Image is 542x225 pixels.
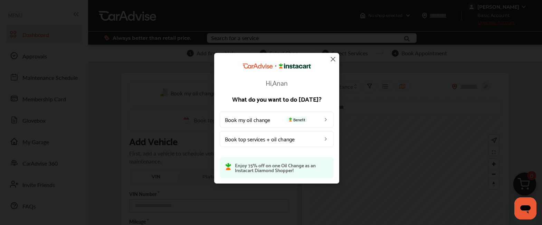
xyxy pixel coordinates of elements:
p: What do you want to do [DATE]? [220,95,334,102]
iframe: Button to launch messaging window [514,197,536,219]
p: Enjoy 75% off on one Oil Change as an Instacart Diamond Shopper! [235,162,328,172]
a: Book top services + oil change [220,131,334,147]
img: instacart-icon.73bd83c2.svg [225,162,231,170]
span: Benefit [286,116,307,122]
img: close-icon.a004319c.svg [329,55,337,63]
p: Hi, Anan [220,79,334,86]
img: left_arrow_icon.0f472efe.svg [323,116,329,122]
img: CarAdvise Instacart Logo [243,63,311,69]
img: instacart-icon.73bd83c2.svg [288,117,293,121]
a: Book my oil changeBenefit [220,111,334,127]
img: left_arrow_icon.0f472efe.svg [323,136,329,141]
